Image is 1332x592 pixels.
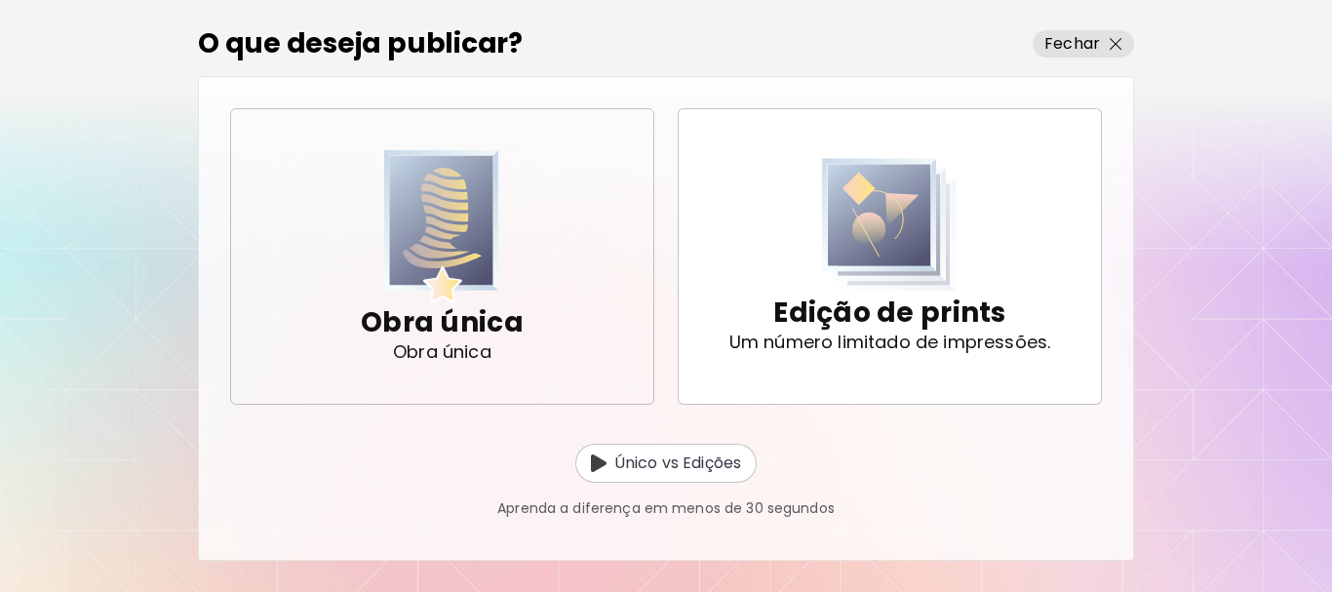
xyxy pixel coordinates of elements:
p: Um número limitado de impressões. [729,333,1051,352]
img: Unique Artwork [384,150,499,303]
p: Edição de prints [773,294,1005,333]
p: Obra única [361,303,524,342]
p: Aprenda a diferença em menos de 30 segundos [497,498,835,519]
button: Unique vs EditionÚnico vs Edições [575,444,757,483]
img: Unique vs Edition [591,454,607,472]
p: Único vs Edições [614,452,741,475]
button: Unique ArtworkObra únicaObra única [230,108,654,405]
p: Obra única [393,342,491,362]
button: Print EditionEdição de printsUm número limitado de impressões. [678,108,1102,405]
img: Print Edition [822,158,957,292]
